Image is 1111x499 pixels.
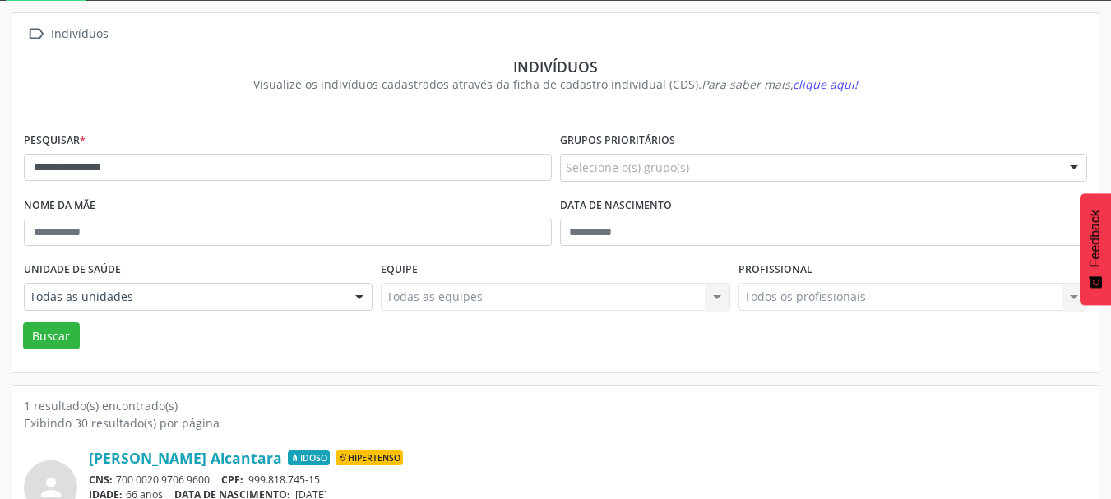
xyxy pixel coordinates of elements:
div: 1 resultado(s) encontrado(s) [24,397,1087,414]
span: Idoso [288,450,330,465]
span: 999.818.745-15 [248,473,320,487]
span: CPF: [221,473,243,487]
div: Indivíduos [35,58,1076,76]
label: Pesquisar [24,128,86,154]
i: Para saber mais, [701,76,858,92]
span: Feedback [1088,210,1103,267]
div: Visualize os indivíduos cadastrados através da ficha de cadastro individual (CDS). [35,76,1076,93]
span: clique aqui! [793,76,858,92]
label: Equipe [381,257,418,283]
a: [PERSON_NAME] Alcantara [89,449,282,467]
span: Hipertenso [336,450,403,465]
span: Todas as unidades [30,289,339,305]
label: Unidade de saúde [24,257,121,283]
div: 700 0020 9706 9600 [89,473,1087,487]
button: Buscar [23,322,80,350]
a:  Indivíduos [24,22,111,46]
span: Selecione o(s) grupo(s) [566,159,689,176]
label: Grupos prioritários [560,128,675,154]
i:  [24,22,48,46]
label: Nome da mãe [24,193,95,219]
button: Feedback - Mostrar pesquisa [1080,193,1111,305]
label: Data de nascimento [560,193,672,219]
span: CNS: [89,473,113,487]
div: Exibindo 30 resultado(s) por página [24,414,1087,432]
div: Indivíduos [48,22,111,46]
label: Profissional [738,257,812,283]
